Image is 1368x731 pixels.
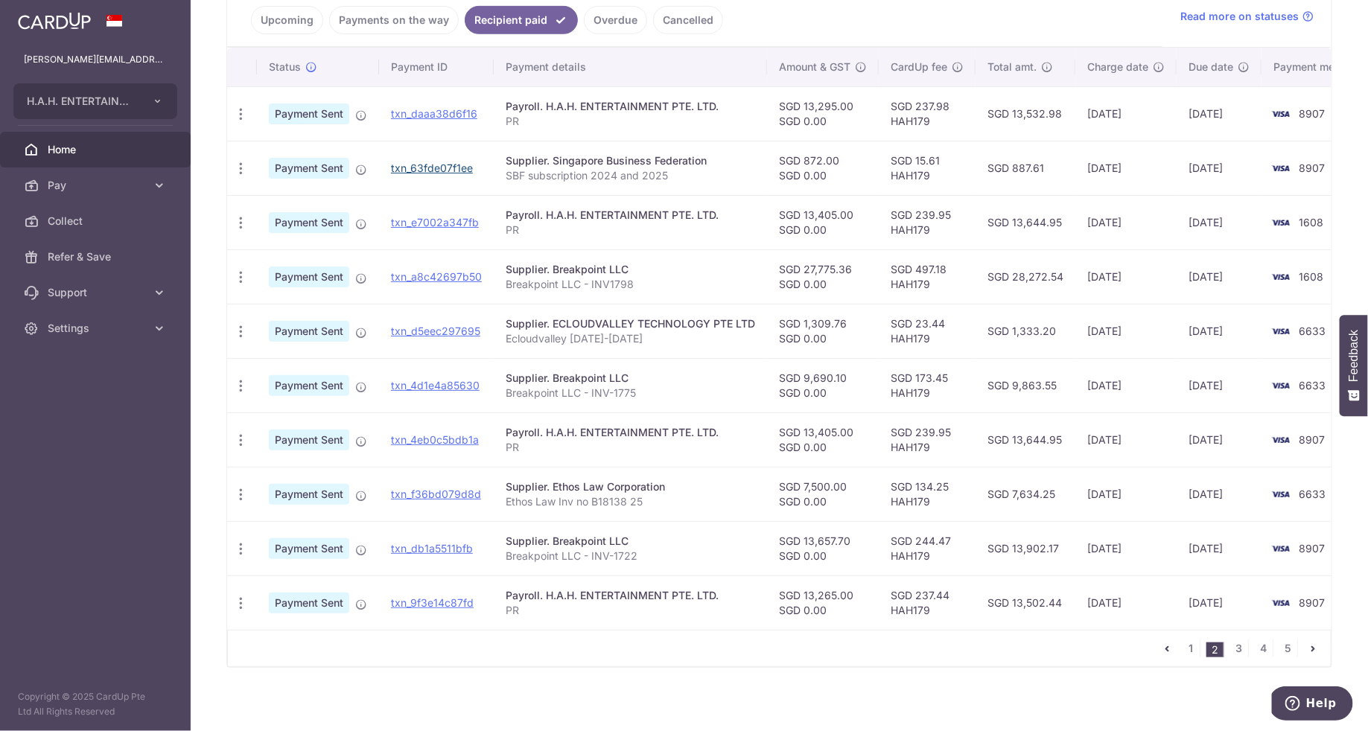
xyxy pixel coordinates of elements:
[976,358,1075,412] td: SGD 9,863.55
[767,86,879,141] td: SGD 13,295.00 SGD 0.00
[506,223,755,237] p: PR
[879,86,976,141] td: SGD 237.98 HAH179
[1177,304,1262,358] td: [DATE]
[779,60,850,74] span: Amount & GST
[1182,639,1200,657] a: 1
[1177,358,1262,412] td: [DATE]
[1266,485,1296,503] img: Bank Card
[269,266,349,287] span: Payment Sent
[391,107,477,120] a: txn_daaa38d6f16
[269,158,349,179] span: Payment Sent
[879,304,976,358] td: SGD 23.44 HAH179
[506,99,755,114] div: Payroll. H.A.H. ENTERTAINMENT PTE. LTD.
[1177,575,1262,630] td: [DATE]
[506,153,755,168] div: Supplier. Singapore Business Federation
[976,467,1075,521] td: SGD 7,634.25
[767,249,879,304] td: SGD 27,775.36 SGD 0.00
[465,6,578,34] a: Recipient paid
[1075,521,1177,575] td: [DATE]
[27,94,137,109] span: H.A.H. ENTERTAINMENT PTE. LTD.
[48,214,146,229] span: Collect
[506,603,755,618] p: PR
[329,6,459,34] a: Payments on the way
[391,488,481,500] a: txn_f36bd079d8d
[1075,304,1177,358] td: [DATE]
[767,304,879,358] td: SGD 1,309.76 SGD 0.00
[506,208,755,223] div: Payroll. H.A.H. ENTERTAINMENT PTE. LTD.
[391,433,479,446] a: txn_4eb0c5bdb1a
[1177,141,1262,195] td: [DATE]
[1299,325,1326,337] span: 6633
[48,321,146,336] span: Settings
[391,270,482,283] a: txn_a8c42697b50
[976,521,1075,575] td: SGD 13,902.17
[506,331,755,346] p: Ecloudvalley [DATE]-[DATE]
[879,467,976,521] td: SGD 134.25 HAH179
[976,141,1075,195] td: SGD 887.61
[506,494,755,509] p: Ethos Law Inv no B18138 25
[976,304,1075,358] td: SGD 1,333.20
[1230,639,1248,657] a: 3
[1158,631,1331,666] nav: pager
[1340,315,1368,416] button: Feedback - Show survey
[379,48,494,86] th: Payment ID
[506,168,755,183] p: SBF subscription 2024 and 2025
[391,379,480,392] a: txn_4d1e4a85630
[879,249,976,304] td: SGD 497.18 HAH179
[976,86,1075,141] td: SGD 13,532.98
[269,375,349,396] span: Payment Sent
[1299,542,1325,555] span: 8907
[13,83,177,119] button: H.A.H. ENTERTAINMENT PTE. LTD.
[1206,642,1224,657] li: 2
[987,60,1037,74] span: Total amt.
[1272,686,1353,724] iframe: Opens a widget where you can find more information
[269,321,349,342] span: Payment Sent
[1177,412,1262,467] td: [DATE]
[891,60,947,74] span: CardUp fee
[391,596,474,609] a: txn_9f3e14c87fd
[879,412,976,467] td: SGD 239.95 HAH179
[48,285,146,300] span: Support
[1075,412,1177,467] td: [DATE]
[251,6,323,34] a: Upcoming
[1075,358,1177,412] td: [DATE]
[1087,60,1148,74] span: Charge date
[1177,521,1262,575] td: [DATE]
[1266,268,1296,286] img: Bank Card
[506,425,755,440] div: Payroll. H.A.H. ENTERTAINMENT PTE. LTD.
[767,195,879,249] td: SGD 13,405.00 SGD 0.00
[653,6,723,34] a: Cancelled
[1299,488,1326,500] span: 6633
[976,412,1075,467] td: SGD 13,644.95
[48,142,146,157] span: Home
[1075,249,1177,304] td: [DATE]
[767,141,879,195] td: SGD 872.00 SGD 0.00
[1299,270,1323,283] span: 1608
[1075,575,1177,630] td: [DATE]
[1279,639,1297,657] a: 5
[506,114,755,129] p: PR
[391,542,473,555] a: txn_db1a5511bfb
[976,195,1075,249] td: SGD 13,644.95
[506,371,755,386] div: Supplier. Breakpoint LLC
[1266,594,1296,612] img: Bank Card
[1266,214,1296,232] img: Bank Card
[1177,467,1262,521] td: [DATE]
[1299,596,1325,609] span: 8907
[1075,86,1177,141] td: [DATE]
[1266,540,1296,558] img: Bank Card
[269,484,349,505] span: Payment Sent
[976,575,1075,630] td: SGD 13,502.44
[976,249,1075,304] td: SGD 28,272.54
[767,467,879,521] td: SGD 7,500.00 SGD 0.00
[391,216,479,229] a: txn_e7002a347fb
[1299,162,1325,174] span: 8907
[506,534,755,549] div: Supplier. Breakpoint LLC
[506,316,755,331] div: Supplier. ECLOUDVALLEY TECHNOLOGY PTE LTD
[24,52,167,67] p: [PERSON_NAME][EMAIL_ADDRESS][PERSON_NAME][DOMAIN_NAME]
[1299,433,1325,446] span: 8907
[391,325,480,337] a: txn_d5eec297695
[1266,159,1296,177] img: Bank Card
[506,549,755,564] p: Breakpoint LLC - INV-1722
